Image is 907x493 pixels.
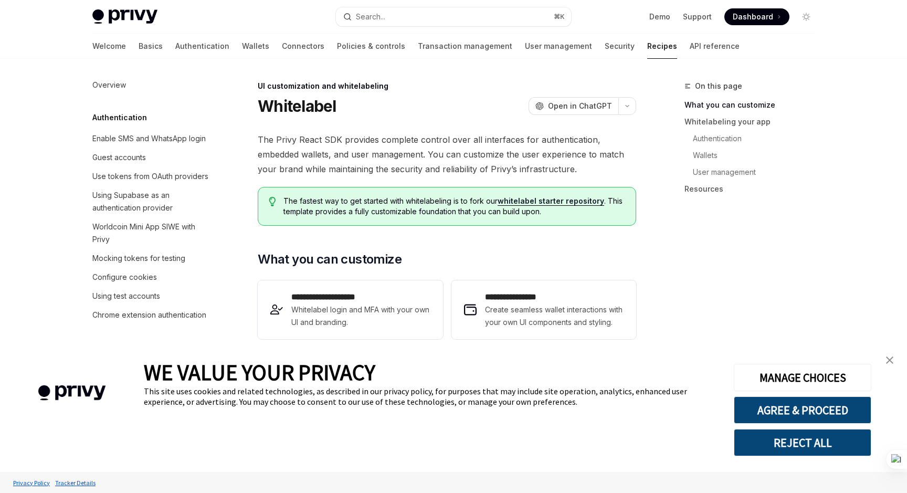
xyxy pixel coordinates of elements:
[879,350,900,371] a: close banner
[291,303,430,329] span: Whitelabel login and MFA with your own UI and branding.
[84,186,218,217] a: Using Supabase as an authentication provider
[144,359,375,386] span: WE VALUE YOUR PRIVACY
[139,34,163,59] a: Basics
[84,167,218,186] a: Use tokens from OAuth providers
[52,474,98,492] a: Tracker Details
[92,309,206,321] div: Chrome extension authentication
[605,34,635,59] a: Security
[258,251,402,268] span: What you can customize
[84,306,218,324] a: Chrome extension authentication
[724,8,789,25] a: Dashboard
[649,12,670,22] a: Demo
[92,79,126,91] div: Overview
[92,34,126,59] a: Welcome
[92,170,208,183] div: Use tokens from OAuth providers
[92,341,170,354] h5: Wallet infrastructure
[84,148,218,167] a: Guest accounts
[175,34,229,59] a: Authentication
[92,111,147,124] h5: Authentication
[144,386,718,407] div: This site uses cookies and related technologies, as described in our privacy policy, for purposes...
[84,129,218,148] a: Enable SMS and WhatsApp login
[92,290,160,302] div: Using test accounts
[418,34,512,59] a: Transaction management
[16,370,128,416] img: company logo
[258,132,636,176] span: The Privy React SDK provides complete control over all interfaces for authentication, embedded wa...
[695,80,742,92] span: On this page
[529,97,618,115] button: Open in ChatGPT
[485,303,624,329] span: Create seamless wallet interactions with your own UI components and styling.
[733,12,773,22] span: Dashboard
[554,13,565,21] span: ⌘ K
[283,196,625,217] span: The fastest way to get started with whitelabeling is to fork our . This template provides a fully...
[92,189,212,214] div: Using Supabase as an authentication provider
[683,12,712,22] a: Support
[548,101,612,111] span: Open in ChatGPT
[258,97,336,116] h1: Whitelabel
[734,364,871,391] button: MANAGE CHOICES
[684,113,823,130] a: Whitelabeling your app
[92,132,206,145] div: Enable SMS and WhatsApp login
[258,81,636,91] div: UI customization and whitelabeling
[647,34,677,59] a: Recipes
[356,11,385,23] div: Search...
[92,252,185,265] div: Mocking tokens for testing
[84,268,218,287] a: Configure cookies
[690,34,740,59] a: API reference
[693,130,823,147] a: Authentication
[693,164,823,181] a: User management
[84,76,218,95] a: Overview
[282,34,324,59] a: Connectors
[10,474,52,492] a: Privacy Policy
[684,97,823,113] a: What you can customize
[337,34,405,59] a: Policies & controls
[336,7,571,26] button: Search...⌘K
[734,396,871,424] button: AGREE & PROCEED
[84,287,218,306] a: Using test accounts
[92,151,146,164] div: Guest accounts
[92,9,157,24] img: light logo
[498,196,604,206] a: whitelabel starter repository
[269,197,276,206] svg: Tip
[734,429,871,456] button: REJECT ALL
[84,217,218,249] a: Worldcoin Mini App SIWE with Privy
[92,271,157,284] div: Configure cookies
[242,34,269,59] a: Wallets
[84,249,218,268] a: Mocking tokens for testing
[525,34,592,59] a: User management
[798,8,815,25] button: Toggle dark mode
[451,280,636,339] a: **** **** **** *Create seamless wallet interactions with your own UI components and styling.
[886,356,893,364] img: close banner
[684,181,823,197] a: Resources
[92,221,212,246] div: Worldcoin Mini App SIWE with Privy
[693,147,823,164] a: Wallets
